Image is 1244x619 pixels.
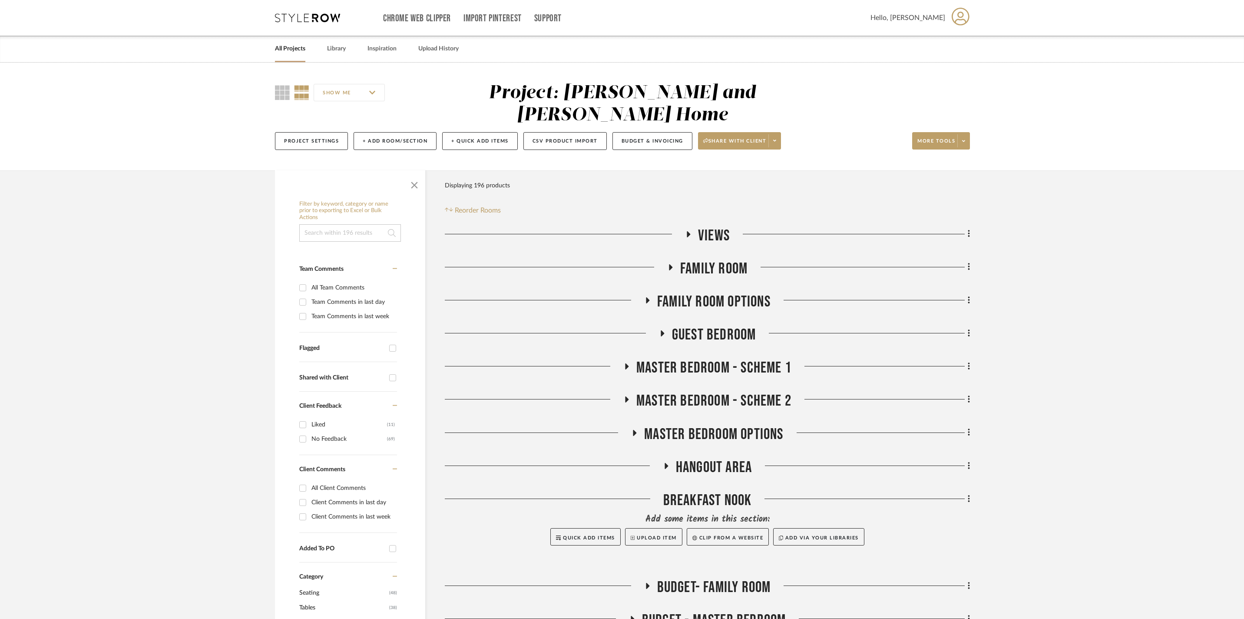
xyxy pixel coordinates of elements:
[523,132,607,150] button: CSV Product Import
[612,132,692,150] button: Budget & Invoicing
[644,425,783,444] span: Master Bedroom Options
[299,600,387,615] span: Tables
[299,374,385,382] div: Shared with Client
[657,578,771,597] span: BUDGET- FAMILY ROOM
[917,138,955,151] span: More tools
[870,13,945,23] span: Hello, [PERSON_NAME]
[311,281,395,295] div: All Team Comments
[299,573,323,581] span: Category
[676,458,752,477] span: Hangout Area
[445,177,510,194] div: Displaying 196 products
[299,266,344,272] span: Team Comments
[563,536,615,540] span: Quick Add Items
[299,403,341,409] span: Client Feedback
[703,138,767,151] span: Share with client
[687,528,769,546] button: Clip from a website
[311,432,387,446] div: No Feedback
[389,601,397,615] span: (38)
[445,205,501,216] button: Reorder Rooms
[406,175,423,192] button: Close
[299,345,385,352] div: Flagged
[299,224,401,242] input: Search within 196 results
[327,43,346,55] a: Library
[299,466,345,473] span: Client Comments
[442,132,518,150] button: + Quick Add Items
[534,15,562,22] a: Support
[311,295,395,309] div: Team Comments in last day
[389,586,397,600] span: (48)
[311,481,395,495] div: All Client Comments
[698,132,781,150] button: Share with client
[299,586,387,600] span: Seating
[387,432,395,446] div: (69)
[311,496,395,509] div: Client Comments in last day
[387,418,395,432] div: (11)
[636,392,791,410] span: Master Bedroom - Scheme 2
[367,43,397,55] a: Inspiration
[550,528,621,546] button: Quick Add Items
[275,43,305,55] a: All Projects
[311,510,395,524] div: Client Comments in last week
[275,132,348,150] button: Project Settings
[463,15,522,22] a: Import Pinterest
[445,513,970,526] div: Add some items in this section:
[912,132,970,150] button: More tools
[418,43,459,55] a: Upload History
[299,201,401,221] h6: Filter by keyword, category or name prior to exporting to Excel or Bulk Actions
[773,528,864,546] button: Add via your libraries
[299,545,385,552] div: Added To PO
[680,260,748,278] span: Family Room
[311,309,395,323] div: Team Comments in last week
[354,132,437,150] button: + Add Room/Section
[636,359,791,377] span: Master Bedroom - Scheme 1
[657,293,771,311] span: Family Room Options
[672,326,756,344] span: Guest Bedroom
[489,84,756,124] div: Project: [PERSON_NAME] and [PERSON_NAME] Home
[625,528,682,546] button: Upload Item
[383,15,451,22] a: Chrome Web Clipper
[455,205,501,216] span: Reorder Rooms
[698,226,730,245] span: Views
[311,418,387,432] div: Liked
